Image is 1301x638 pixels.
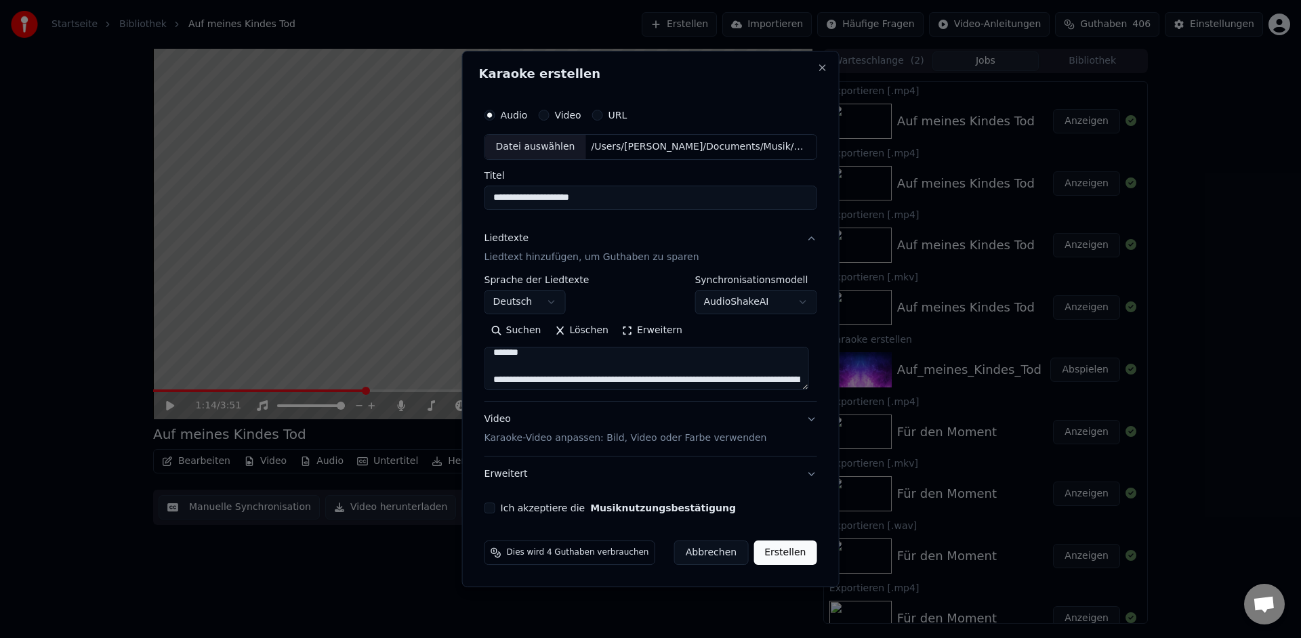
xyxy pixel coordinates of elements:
[484,275,590,284] label: Sprache der Liedtexte
[484,431,767,445] p: Karaoke-Video anpassen: Bild, Video oder Farbe verwenden
[695,275,817,284] label: Synchronisationsmodell
[479,68,823,80] h2: Karaoke erstellen
[484,232,529,245] div: Liedtexte
[753,540,817,565] button: Erstellen
[484,456,817,492] button: Erweitert
[608,110,627,120] label: URL
[484,171,817,180] label: Titel
[615,320,689,341] button: Erweitern
[484,402,817,456] button: VideoKaraoke-Video anpassen: Bild, Video oder Farbe verwenden
[585,140,816,154] div: /Users/[PERSON_NAME]/Documents/Musik/Mein_Kind__mein_Herz_1.wav
[501,110,528,120] label: Audio
[674,540,748,565] button: Abbrechen
[484,412,767,445] div: Video
[507,547,649,558] span: Dies wird 4 Guthaben verbrauchen
[548,320,615,341] button: Löschen
[484,320,548,341] button: Suchen
[501,503,736,513] label: Ich akzeptiere die
[484,221,817,275] button: LiedtexteLiedtext hinzufügen, um Guthaben zu sparen
[590,503,736,513] button: Ich akzeptiere die
[485,135,586,159] div: Datei auswählen
[484,251,699,264] p: Liedtext hinzufügen, um Guthaben zu sparen
[554,110,581,120] label: Video
[484,275,817,401] div: LiedtexteLiedtext hinzufügen, um Guthaben zu sparen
